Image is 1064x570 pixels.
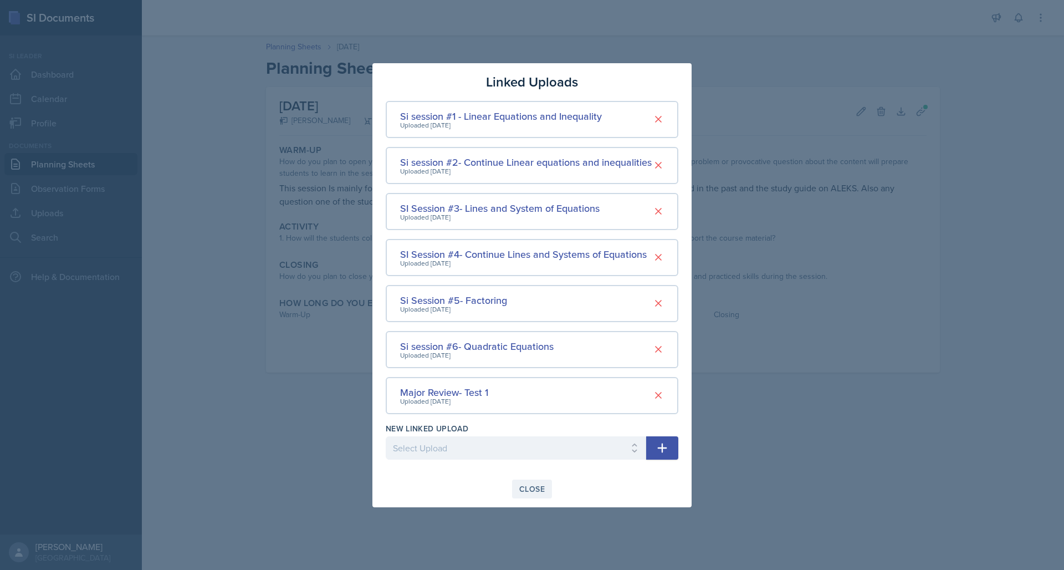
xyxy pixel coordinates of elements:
div: SI Session #4- Continue Lines and Systems of Equations [400,247,647,262]
div: Uploaded [DATE] [400,166,652,176]
div: Si session #6- Quadratic Equations [400,339,554,354]
label: New Linked Upload [386,423,468,434]
div: Si Session #5- Factoring [400,293,507,308]
div: Uploaded [DATE] [400,212,600,222]
div: Uploaded [DATE] [400,350,554,360]
div: Uploaded [DATE] [400,304,507,314]
div: Si session #2- Continue Linear equations and inequalities [400,155,652,170]
div: SI Session #3- Lines and System of Equations [400,201,600,216]
div: Uploaded [DATE] [400,120,602,130]
div: Uploaded [DATE] [400,396,488,406]
div: Uploaded [DATE] [400,258,647,268]
div: Close [519,485,545,493]
div: Major Review- Test 1 [400,385,488,400]
h3: Linked Uploads [486,72,578,92]
div: Si session #1 - Linear Equations and Inequality [400,109,602,124]
button: Close [512,480,552,498]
